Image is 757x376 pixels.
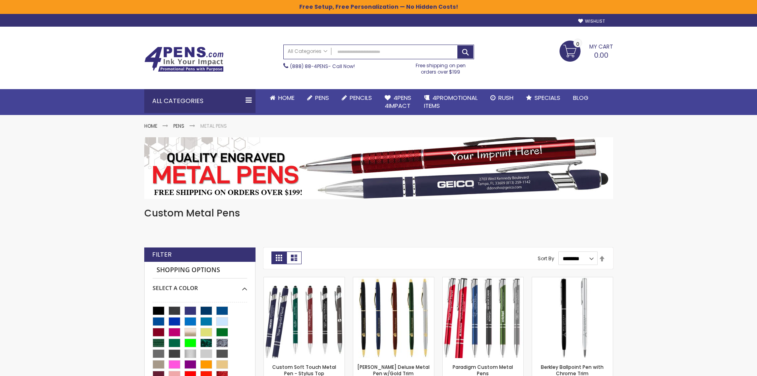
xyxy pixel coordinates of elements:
a: Berkley Ballpoint Pen with Chrome Trim [532,277,613,284]
img: Metal Pens [144,137,613,199]
strong: Grid [271,251,287,264]
span: 0.00 [594,50,608,60]
img: Paradigm Plus Custom Metal Pens [443,277,523,358]
a: Specials [520,89,567,107]
div: Select A Color [153,279,247,292]
strong: Shopping Options [153,262,247,279]
img: 4Pens Custom Pens and Promotional Products [144,47,224,72]
label: Sort By [538,255,554,262]
img: Custom Soft Touch Metal Pen - Stylus Top [264,277,345,358]
img: Berkley Ballpoint Pen with Chrome Trim [532,277,613,358]
img: Cooper Deluxe Metal Pen w/Gold Trim [353,277,434,358]
h1: Custom Metal Pens [144,207,613,220]
a: Custom Soft Touch Metal Pen - Stylus Top [264,277,345,284]
a: 0.00 0 [560,41,613,60]
a: 4Pens4impact [378,89,418,115]
span: All Categories [288,48,327,55]
span: 4PROMOTIONAL ITEMS [424,94,478,110]
span: Specials [534,94,560,102]
a: All Categories [284,45,331,58]
a: Pens [301,89,335,107]
a: Pens [173,123,184,129]
a: 4PROMOTIONALITEMS [418,89,484,115]
span: - Call Now! [290,63,355,70]
a: Rush [484,89,520,107]
a: Cooper Deluxe Metal Pen w/Gold Trim [353,277,434,284]
strong: Metal Pens [200,123,227,129]
span: Blog [573,94,589,102]
span: Pens [315,94,329,102]
strong: Filter [152,250,172,259]
div: Free shipping on pen orders over $199 [407,59,474,75]
span: Rush [498,94,513,102]
span: Home [278,94,294,102]
span: Pencils [350,94,372,102]
a: Wishlist [578,18,605,24]
a: Blog [567,89,595,107]
a: Paradigm Plus Custom Metal Pens [443,277,523,284]
a: Home [263,89,301,107]
a: (888) 88-4PENS [290,63,328,70]
span: 0 [576,40,579,48]
a: Home [144,123,157,129]
span: 4Pens 4impact [385,94,411,110]
a: Pencils [335,89,378,107]
div: All Categories [144,89,256,113]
